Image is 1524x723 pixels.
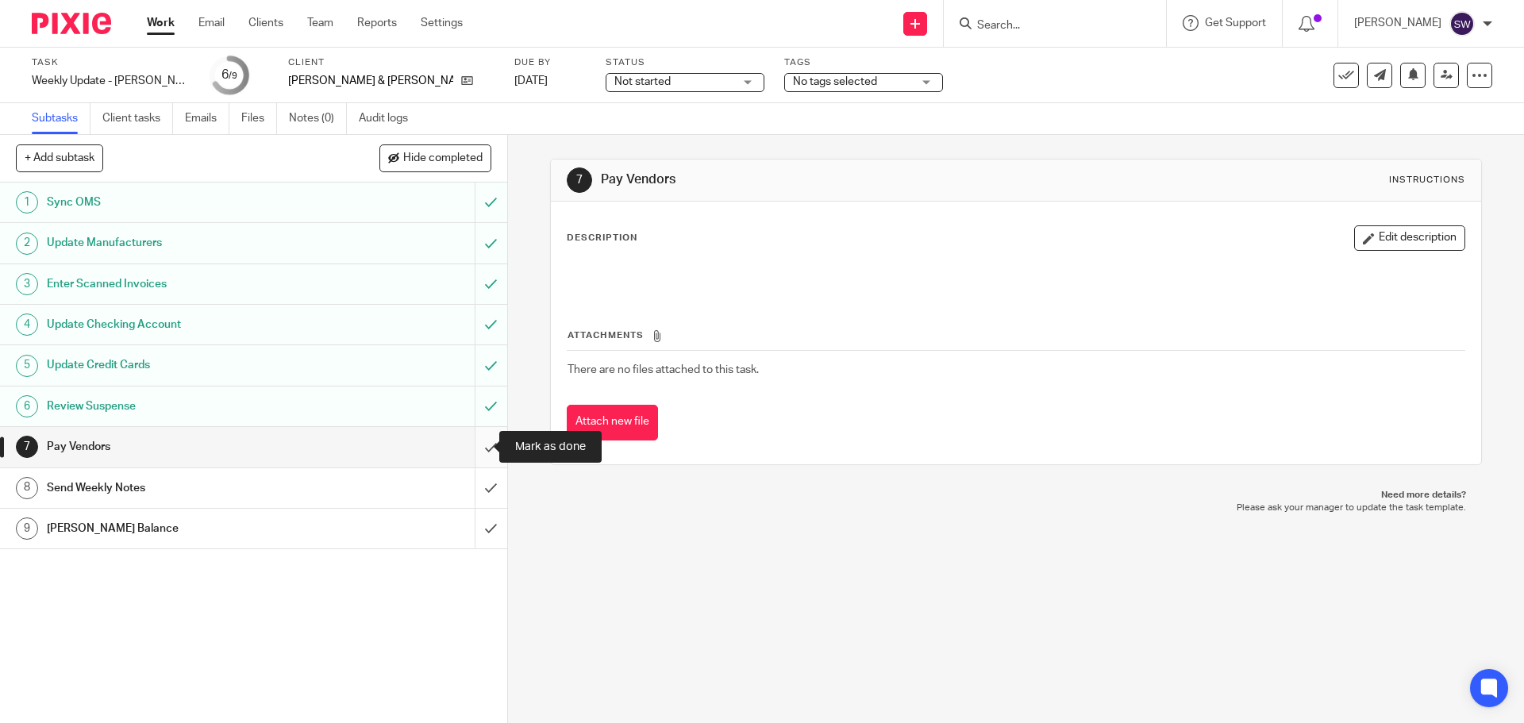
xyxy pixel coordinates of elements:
[1449,11,1475,37] img: svg%3E
[16,395,38,417] div: 6
[47,517,321,540] h1: [PERSON_NAME] Balance
[47,394,321,418] h1: Review Suspense
[16,233,38,255] div: 2
[288,73,453,89] p: [PERSON_NAME] & [PERSON_NAME]
[102,103,173,134] a: Client tasks
[32,73,190,89] div: Weekly Update - Browning
[32,13,111,34] img: Pixie
[16,191,38,213] div: 1
[16,273,38,295] div: 3
[16,144,103,171] button: + Add subtask
[248,15,283,31] a: Clients
[421,15,463,31] a: Settings
[514,56,586,69] label: Due by
[784,56,943,69] label: Tags
[1205,17,1266,29] span: Get Support
[47,353,321,377] h1: Update Credit Cards
[32,103,90,134] a: Subtasks
[606,56,764,69] label: Status
[16,313,38,336] div: 4
[566,489,1465,502] p: Need more details?
[241,103,277,134] a: Files
[32,56,190,69] label: Task
[221,66,237,84] div: 6
[1389,174,1465,187] div: Instructions
[614,76,671,87] span: Not started
[289,103,347,134] a: Notes (0)
[357,15,397,31] a: Reports
[47,272,321,296] h1: Enter Scanned Invoices
[601,171,1050,188] h1: Pay Vendors
[568,331,644,340] span: Attachments
[567,405,658,440] button: Attach new file
[568,364,759,375] span: There are no files attached to this task.
[567,232,637,244] p: Description
[567,167,592,193] div: 7
[185,103,229,134] a: Emails
[229,71,237,80] small: /9
[47,435,321,459] h1: Pay Vendors
[379,144,491,171] button: Hide completed
[1354,225,1465,251] button: Edit description
[16,517,38,540] div: 9
[16,477,38,499] div: 8
[147,15,175,31] a: Work
[16,436,38,458] div: 7
[1354,15,1441,31] p: [PERSON_NAME]
[198,15,225,31] a: Email
[307,15,333,31] a: Team
[403,152,483,165] span: Hide completed
[47,476,321,500] h1: Send Weekly Notes
[514,75,548,87] span: [DATE]
[16,355,38,377] div: 5
[47,190,321,214] h1: Sync OMS
[793,76,877,87] span: No tags selected
[32,73,190,89] div: Weekly Update - [PERSON_NAME]
[976,19,1118,33] input: Search
[288,56,495,69] label: Client
[47,231,321,255] h1: Update Manufacturers
[359,103,420,134] a: Audit logs
[566,502,1465,514] p: Please ask your manager to update the task template.
[47,313,321,337] h1: Update Checking Account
